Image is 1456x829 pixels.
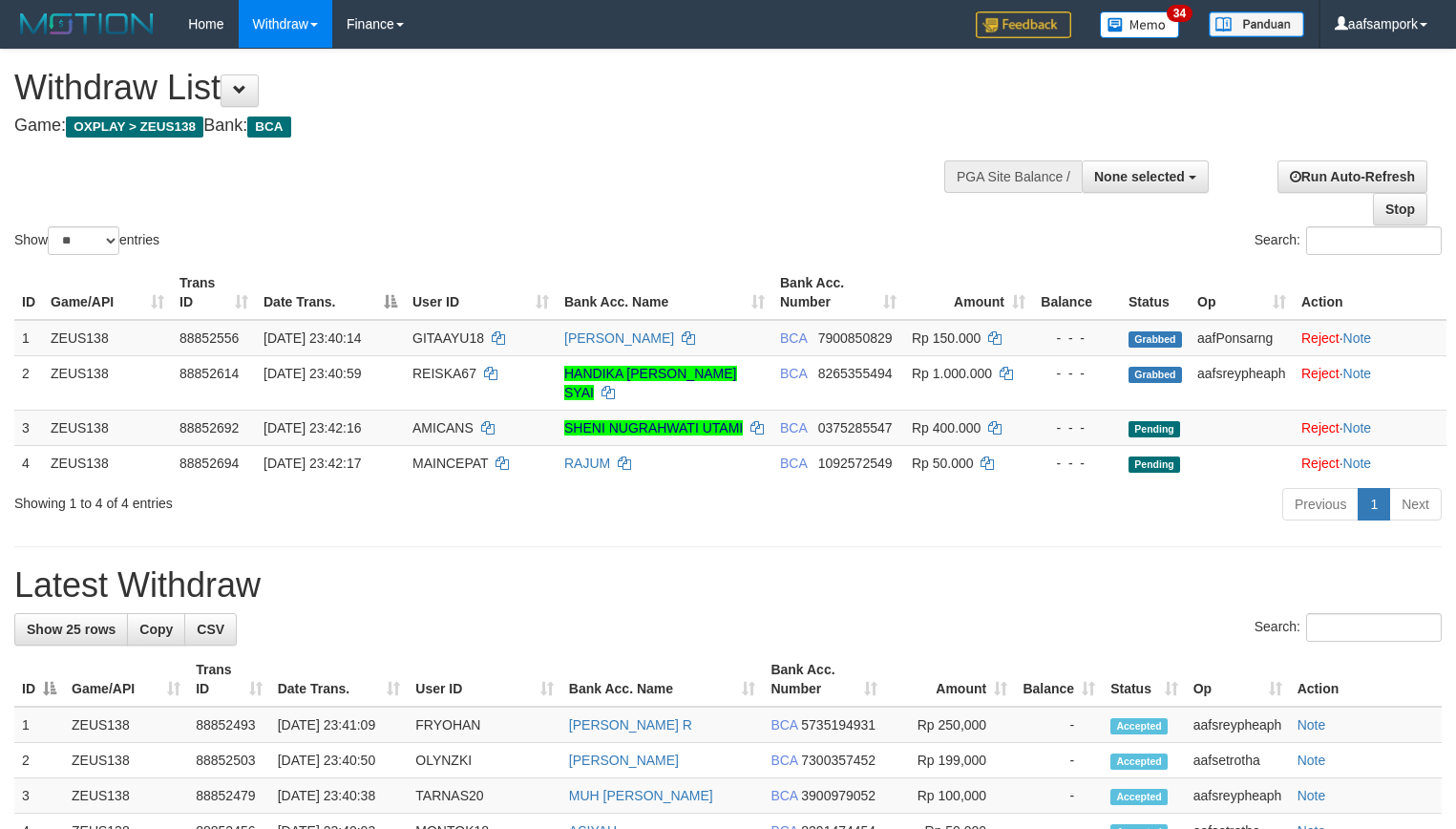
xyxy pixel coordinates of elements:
span: 88852692 [179,420,239,436]
span: Accepted [1110,789,1168,805]
span: 88852694 [179,456,239,471]
select: Showentries [48,226,119,255]
td: - [1015,743,1103,778]
a: [PERSON_NAME] [569,753,679,768]
th: ID [14,266,43,320]
span: [DATE] 23:40:14 [264,330,361,346]
span: Copy 7900850829 to clipboard [818,330,893,346]
div: PGA Site Balance / [944,160,1082,193]
td: · [1294,320,1446,356]
span: Show 25 rows [27,622,116,637]
td: 88852503 [188,743,270,778]
td: ZEUS138 [64,743,188,778]
span: 88852556 [179,330,239,346]
th: Bank Acc. Name: activate to sort column ascending [561,652,764,707]
td: ZEUS138 [64,707,188,743]
span: [DATE] 23:42:16 [264,420,361,436]
div: Showing 1 to 4 of 4 entries [14,486,592,513]
a: [PERSON_NAME] [564,330,674,346]
td: aafsreypheaph [1186,778,1290,814]
td: Rp 100,000 [885,778,1015,814]
th: User ID: activate to sort column ascending [405,266,557,320]
td: [DATE] 23:40:38 [270,778,409,814]
th: Balance [1033,266,1121,320]
td: Rp 199,000 [885,743,1015,778]
td: 88852479 [188,778,270,814]
span: Rp 50.000 [912,456,974,471]
span: 88852614 [179,366,239,381]
td: OLYNZKI [408,743,561,778]
td: ZEUS138 [43,445,172,480]
th: Trans ID: activate to sort column ascending [188,652,270,707]
a: Note [1298,753,1326,768]
a: HANDIKA [PERSON_NAME] SYAI [564,366,737,400]
span: Copy 8265355494 to clipboard [818,366,893,381]
th: Bank Acc. Name: activate to sort column ascending [557,266,772,320]
td: FRYOHAN [408,707,561,743]
div: - - - [1041,364,1113,383]
input: Search: [1306,613,1442,642]
td: · [1294,410,1446,445]
td: ZEUS138 [43,410,172,445]
td: 3 [14,410,43,445]
span: Rp 400.000 [912,420,981,436]
th: Amount: activate to sort column ascending [885,652,1015,707]
a: Copy [127,613,185,646]
span: Copy 3900979052 to clipboard [801,788,876,803]
span: AMICANS [412,420,474,436]
a: Reject [1301,420,1340,436]
td: 88852493 [188,707,270,743]
td: - [1015,707,1103,743]
span: GITAAYU18 [412,330,484,346]
td: Rp 250,000 [885,707,1015,743]
th: Game/API: activate to sort column ascending [64,652,188,707]
div: - - - [1041,329,1113,348]
td: [DATE] 23:40:50 [270,743,409,778]
th: Bank Acc. Number: activate to sort column ascending [763,652,885,707]
th: Action [1290,652,1442,707]
span: Pending [1129,457,1180,473]
label: Search: [1255,226,1442,255]
span: BCA [780,330,807,346]
th: Game/API: activate to sort column ascending [43,266,172,320]
a: RAJUM [564,456,610,471]
a: SHENI NUGRAHWATI UTAMI [564,420,743,436]
a: [PERSON_NAME] R [569,717,692,733]
th: Op: activate to sort column ascending [1186,652,1290,707]
th: Status [1121,266,1190,320]
span: Copy 5735194931 to clipboard [801,717,876,733]
td: 2 [14,743,64,778]
span: BCA [770,788,797,803]
span: Rp 150.000 [912,330,981,346]
h4: Game: Bank: [14,117,952,136]
td: aafsreypheaph [1190,355,1294,410]
th: Amount: activate to sort column ascending [904,266,1033,320]
img: Feedback.jpg [976,11,1071,38]
a: Note [1343,366,1372,381]
td: ZEUS138 [64,778,188,814]
label: Search: [1255,613,1442,642]
span: Accepted [1110,754,1168,770]
td: 3 [14,778,64,814]
a: Note [1343,330,1372,346]
a: Reject [1301,456,1340,471]
a: Stop [1373,193,1427,225]
span: BCA [780,366,807,381]
td: ZEUS138 [43,320,172,356]
span: None selected [1094,169,1185,184]
th: Date Trans.: activate to sort column ascending [270,652,409,707]
a: Note [1343,456,1372,471]
button: None selected [1082,160,1209,193]
a: CSV [184,613,237,646]
span: 34 [1167,5,1192,22]
a: Note [1298,788,1326,803]
span: Pending [1129,421,1180,437]
td: 1 [14,320,43,356]
span: MAINCEPAT [412,456,488,471]
td: aafPonsarng [1190,320,1294,356]
span: Grabbed [1129,331,1182,348]
td: aafsreypheaph [1186,707,1290,743]
div: - - - [1041,418,1113,437]
span: Copy 0375285547 to clipboard [818,420,893,436]
span: Copy 1092572549 to clipboard [818,456,893,471]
